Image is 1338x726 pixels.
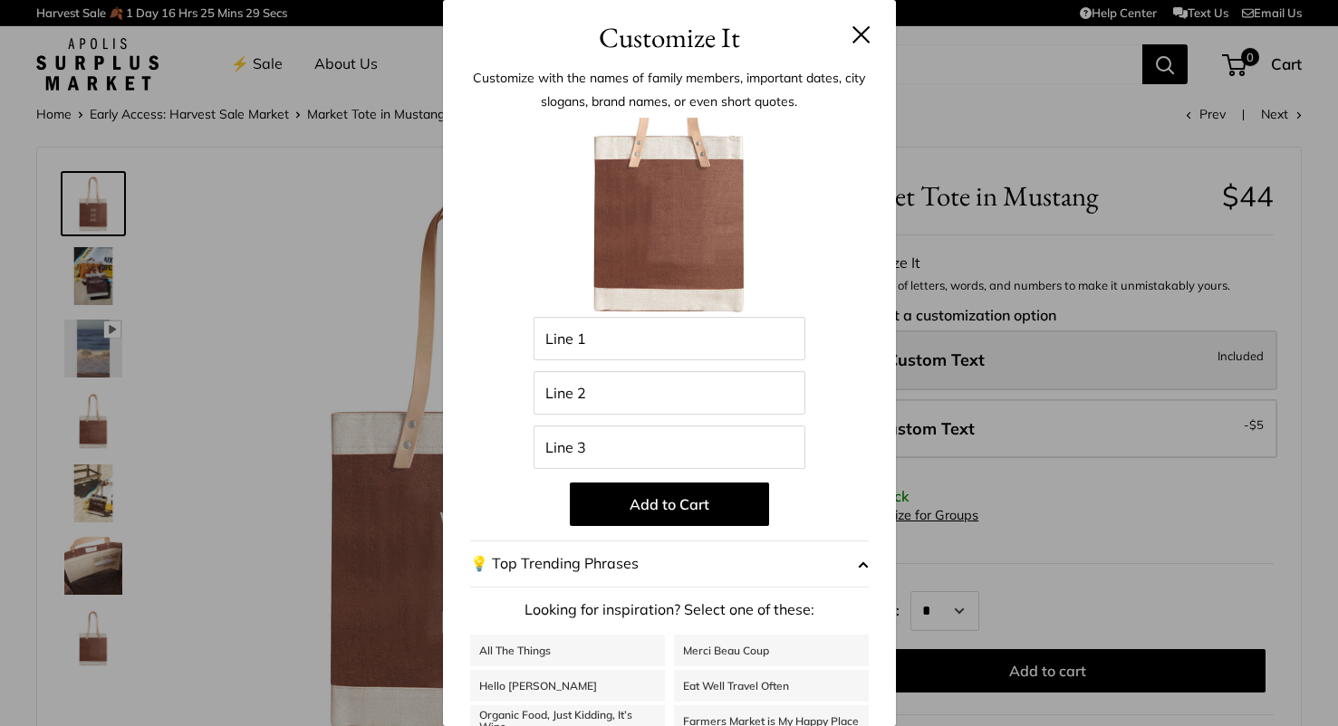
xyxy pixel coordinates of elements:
button: Add to Cart [570,482,769,526]
img: 1_APOLIS-MUSTANG-034-CUST.jpg [570,118,769,317]
a: Hello [PERSON_NAME] [470,670,665,702]
a: Eat Well Travel Often [674,670,869,702]
a: Merci Beau Coup [674,635,869,666]
h3: Customize It [470,16,869,59]
p: Looking for inspiration? Select one of these: [470,597,869,624]
a: All The Things [470,635,665,666]
button: 💡 Top Trending Phrases [470,540,869,587]
p: Customize with the names of family members, important dates, city slogans, brand names, or even s... [470,66,869,113]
